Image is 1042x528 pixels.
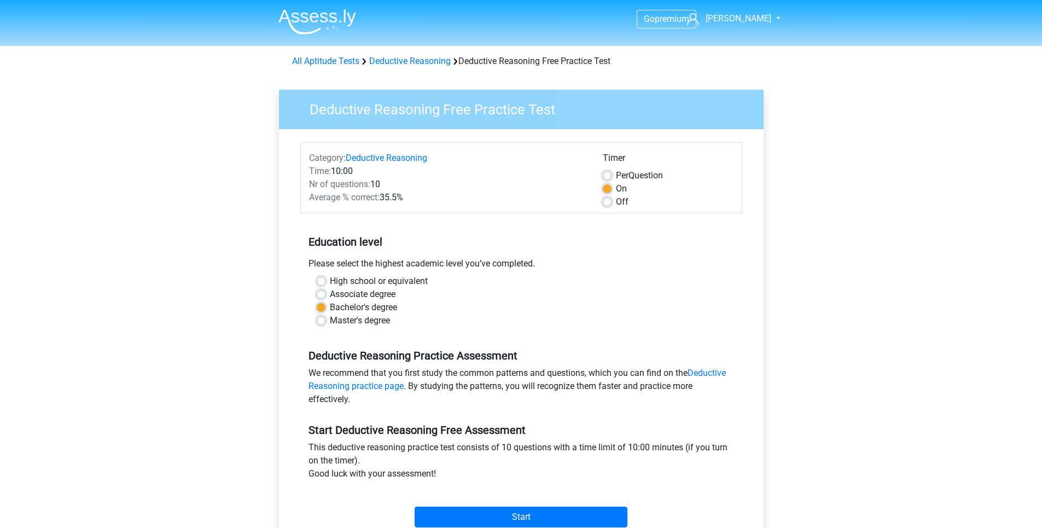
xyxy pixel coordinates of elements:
h5: Education level [308,231,734,253]
span: Nr of questions: [309,179,370,189]
span: [PERSON_NAME] [706,13,771,24]
label: Question [616,169,663,182]
span: premium [655,14,689,24]
div: 35.5% [301,191,595,204]
a: All Aptitude Tests [292,56,359,66]
div: Timer [603,152,734,169]
label: Bachelor's degree [330,301,397,314]
div: 10 [301,178,595,191]
label: High school or equivalent [330,275,428,288]
label: On [616,182,627,195]
h5: Deductive Reasoning Practice Assessment [308,349,734,362]
input: Start [415,507,627,527]
span: Per [616,170,628,181]
span: Average % correct: [309,192,380,202]
h5: Start Deductive Reasoning Free Assessment [308,423,734,437]
h3: Deductive Reasoning Free Practice Test [296,97,755,118]
a: Gopremium [637,11,696,26]
label: Master's degree [330,314,390,327]
label: Off [616,195,628,208]
div: Please select the highest academic level you’ve completed. [300,257,742,275]
a: Deductive Reasoning [346,153,427,163]
span: Category: [309,153,346,163]
a: Deductive Reasoning [369,56,451,66]
div: We recommend that you first study the common patterns and questions, which you can find on the . ... [300,367,742,410]
div: 10:00 [301,165,595,178]
span: Time: [309,166,331,176]
img: Assessly [278,9,356,34]
a: [PERSON_NAME] [683,12,772,25]
label: Associate degree [330,288,395,301]
span: Go [644,14,655,24]
div: Deductive Reasoning Free Practice Test [288,55,755,68]
div: This deductive reasoning practice test consists of 10 questions with a time limit of 10:00 minute... [300,441,742,485]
